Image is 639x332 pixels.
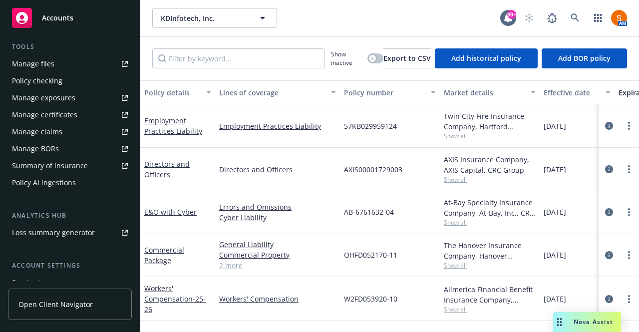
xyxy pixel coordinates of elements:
[544,121,566,131] span: [DATE]
[623,206,635,218] a: more
[623,293,635,305] a: more
[603,206,615,218] a: circleInformation
[8,124,132,140] a: Manage claims
[344,207,394,217] span: AB-6761632-04
[444,218,536,227] span: Show all
[144,116,202,136] a: Employment Practices Liability
[144,87,200,98] div: Policy details
[12,107,77,123] div: Manage certificates
[544,250,566,260] span: [DATE]
[544,207,566,217] span: [DATE]
[219,260,336,271] a: 2 more
[344,164,402,175] span: AXIS00001729003
[553,312,621,332] button: Nova Assist
[603,163,615,175] a: circleInformation
[12,56,54,72] div: Manage files
[444,197,536,218] div: At-Bay Specialty Insurance Company, At-Bay, Inc., CRC Group
[444,154,536,175] div: AXIS Insurance Company, AXIS Capital, CRC Group
[215,80,340,104] button: Lines of coverage
[451,53,521,63] span: Add historical policy
[219,87,325,98] div: Lines of coverage
[553,312,566,332] div: Drag to move
[558,53,611,63] span: Add BOR policy
[144,245,184,265] a: Commercial Package
[42,14,73,22] span: Accounts
[219,164,336,175] a: Directors and Officers
[144,207,197,217] a: E&O with Cyber
[331,50,363,67] span: Show inactive
[8,158,132,174] a: Summary of insurance
[444,240,536,261] div: The Hanover Insurance Company, Hanover Insurance Group
[8,90,132,106] a: Manage exposures
[444,261,536,270] span: Show all
[544,164,566,175] span: [DATE]
[152,8,277,28] button: KDInfotech, Inc.
[444,284,536,305] div: Allmerica Financial Benefit Insurance Company, Hanover Insurance Group
[623,120,635,132] a: more
[8,4,132,32] a: Accounts
[219,239,336,250] a: General Liability
[540,80,615,104] button: Effective date
[542,8,562,28] a: Report a Bug
[623,249,635,261] a: more
[588,8,608,28] a: Switch app
[8,42,132,52] div: Tools
[440,80,540,104] button: Market details
[383,48,431,68] button: Export to CSV
[603,249,615,261] a: circleInformation
[8,261,132,271] div: Account settings
[383,53,431,63] span: Export to CSV
[544,87,600,98] div: Effective date
[544,294,566,304] span: [DATE]
[8,73,132,89] a: Policy checking
[344,121,397,131] span: 57KB029959124
[12,90,75,106] div: Manage exposures
[12,73,62,89] div: Policy checking
[8,275,132,291] a: Service team
[444,132,536,140] span: Show all
[18,299,93,310] span: Open Client Navigator
[161,13,247,23] span: KDInfotech, Inc.
[144,284,206,314] a: Workers' Compensation
[12,175,76,191] div: Policy AI ingestions
[542,48,627,68] button: Add BOR policy
[507,10,516,19] div: 99+
[565,8,585,28] a: Search
[623,163,635,175] a: more
[219,212,336,223] a: Cyber Liability
[219,294,336,304] a: Workers' Compensation
[12,124,62,140] div: Manage claims
[144,159,190,179] a: Directors and Officers
[8,107,132,123] a: Manage certificates
[219,202,336,212] a: Errors and Omissions
[444,111,536,132] div: Twin City Fire Insurance Company, Hartford Insurance Group, CRC Group
[519,8,539,28] a: Start snowing
[344,87,425,98] div: Policy number
[12,225,95,241] div: Loss summary generator
[12,275,55,291] div: Service team
[12,141,59,157] div: Manage BORs
[611,10,627,26] img: photo
[8,56,132,72] a: Manage files
[603,293,615,305] a: circleInformation
[12,158,88,174] div: Summary of insurance
[152,48,325,68] input: Filter by keyword...
[344,250,397,260] span: OHFD052170-11
[435,48,538,68] button: Add historical policy
[140,80,215,104] button: Policy details
[444,87,525,98] div: Market details
[8,225,132,241] a: Loss summary generator
[219,250,336,260] a: Commercial Property
[8,211,132,221] div: Analytics hub
[444,175,536,184] span: Show all
[340,80,440,104] button: Policy number
[444,305,536,314] span: Show all
[8,175,132,191] a: Policy AI ingestions
[219,121,336,131] a: Employment Practices Liability
[344,294,397,304] span: W2FD053920-10
[603,120,615,132] a: circleInformation
[144,294,206,314] span: - 25-26
[8,141,132,157] a: Manage BORs
[574,318,613,326] span: Nova Assist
